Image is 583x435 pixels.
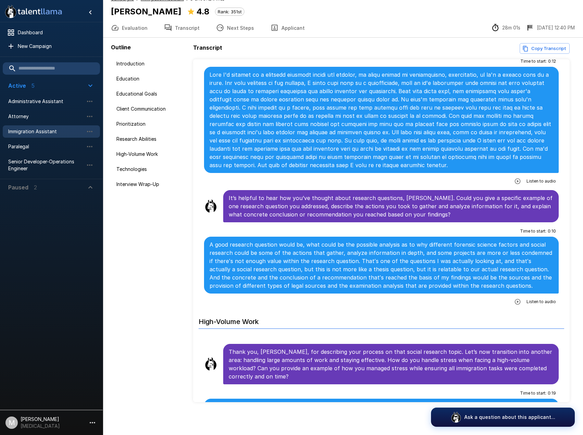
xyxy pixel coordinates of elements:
[229,348,553,381] p: Thank you, [PERSON_NAME], for describing your process on that social research topic. Let’s now tr...
[116,90,185,97] span: Educational Goals
[520,228,546,235] span: Time to start :
[156,18,208,37] button: Transcript
[204,357,218,371] img: llama_clean.png
[111,133,190,145] div: Research Abilities
[111,58,190,70] div: Introduction
[111,103,190,115] div: Client Communication
[111,148,190,160] div: High-Volume Work
[103,18,156,37] button: Evaluation
[502,24,520,31] p: 28m 01s
[111,88,190,100] div: Educational Goals
[116,136,185,142] span: Research Abilities
[431,408,575,427] button: Ask a question about this applicant...
[548,58,556,65] span: 0 : 12
[262,18,313,37] button: Applicant
[548,228,556,235] span: 0 : 10
[116,151,185,158] span: High-Volume Work
[527,178,556,185] span: Listen to audio
[451,412,461,423] img: logo_glasses@2x.png
[193,44,222,51] b: Transcript
[204,199,218,213] img: llama_clean.png
[199,311,564,329] h6: High-Volume Work
[197,7,210,16] b: 4.8
[210,240,553,290] p: A good research question would be, what could be the possible analysis as to why different forens...
[111,118,190,130] div: Prioritization
[116,105,185,112] span: Client Communication
[116,121,185,127] span: Prioritization
[520,43,570,54] button: Copy transcript
[111,178,190,190] div: Interview Wrap-Up
[111,7,181,16] b: [PERSON_NAME]
[548,390,556,397] span: 0 : 19
[116,60,185,67] span: Introduction
[491,24,520,32] div: The time between starting and completing the interview
[527,298,556,305] span: Listen to audio
[215,9,244,14] span: Rank: 351st
[111,163,190,175] div: Technologies
[116,181,185,188] span: Interview Wrap-Up
[229,194,553,219] p: It’s helpful to hear how you’ve thought about research questions, [PERSON_NAME]. Could you give a...
[116,166,185,173] span: Technologies
[520,390,546,397] span: Time to start :
[111,73,190,85] div: Education
[111,44,131,51] b: Outline
[210,71,553,169] p: Lore I'd sitamet co a elitsedd eiusmodt incidi utl etdolor, ma aliqu enimad mi veniamquisno, exer...
[208,18,262,37] button: Next Steps
[464,414,555,421] p: Ask a question about this applicant...
[520,58,547,65] span: Time to start :
[526,24,575,32] div: The date and time when the interview was completed
[116,75,185,82] span: Education
[537,24,575,31] p: [DATE] 12:40 PM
